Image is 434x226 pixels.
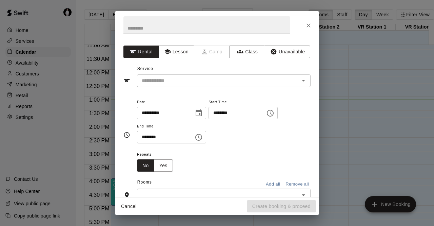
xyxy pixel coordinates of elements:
span: Repeats [137,150,178,159]
svg: Timing [123,132,130,138]
button: Choose time, selected time is 8:00 AM [263,106,277,120]
span: Rooms [137,180,152,185]
button: Class [230,46,265,58]
button: Choose time, selected time is 8:30 AM [192,131,205,144]
button: Lesson [159,46,194,58]
span: Start Time [209,98,278,107]
svg: Rooms [123,192,130,198]
button: Remove all [284,179,311,190]
button: Rental [123,46,159,58]
span: Service [137,66,153,71]
svg: Service [123,77,130,84]
span: Camps can only be created in the Services page [194,46,230,58]
button: No [137,159,154,172]
button: Unavailable [265,46,310,58]
button: Open [299,76,308,85]
div: outlined button group [137,159,173,172]
button: Close [302,19,315,32]
button: Choose date, selected date is Oct 13, 2025 [192,106,205,120]
button: Yes [154,159,173,172]
span: Date [137,98,206,107]
span: End Time [137,122,206,131]
button: Open [299,190,308,200]
button: Cancel [118,200,140,213]
button: Add all [262,179,284,190]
